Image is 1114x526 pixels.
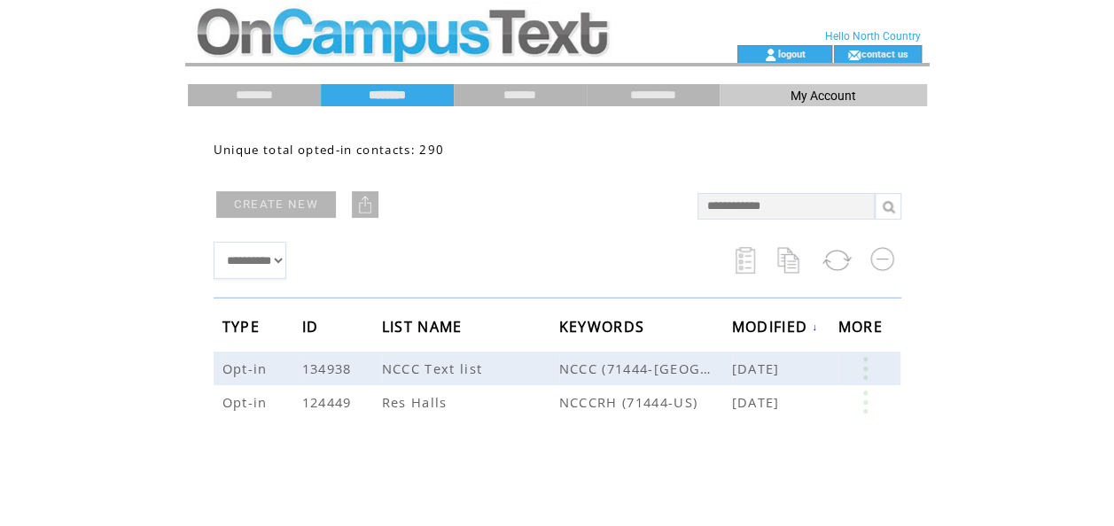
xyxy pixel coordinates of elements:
span: LIST NAME [382,313,467,345]
span: TYPE [222,313,264,345]
a: KEYWORDS [559,321,650,331]
a: ID [302,321,323,331]
span: NCCC (71444-US),NCCC (76626) [559,360,732,377]
span: 124449 [302,393,356,411]
span: NCCC Text list [382,360,487,377]
span: Res Halls [382,393,452,411]
span: KEYWORDS [559,313,650,345]
img: contact_us_icon.gif [847,48,861,62]
span: Unique total opted-in contacts: 290 [214,142,445,158]
span: [DATE] [732,393,784,411]
span: Hello North Country [825,30,921,43]
img: account_icon.gif [764,48,777,62]
span: 134938 [302,360,356,377]
span: [DATE] [732,360,784,377]
img: upload.png [356,196,374,213]
span: ID [302,313,323,345]
span: NCCCRH (71444-US) [559,393,732,411]
span: Opt-in [222,393,272,411]
span: Opt-in [222,360,272,377]
a: TYPE [222,321,264,331]
a: MODIFIED↓ [732,321,819,332]
a: logout [777,48,805,59]
a: contact us [861,48,908,59]
span: My Account [791,89,856,103]
span: MODIFIED [732,313,813,345]
a: LIST NAME [382,321,467,331]
a: CREATE NEW [216,191,336,218]
span: MORE [838,313,887,345]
